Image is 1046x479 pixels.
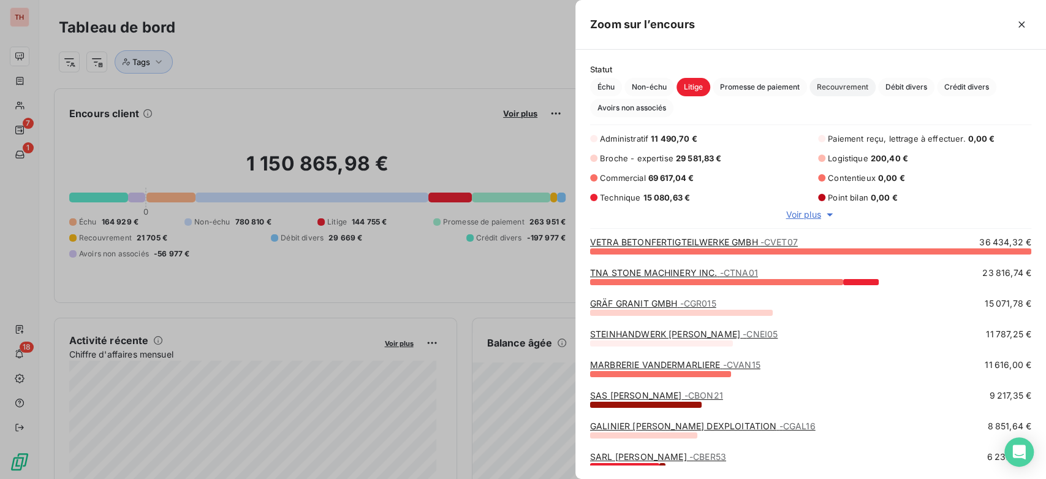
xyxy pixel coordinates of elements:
button: Non-échu [624,78,674,96]
a: SAS [PERSON_NAME] [590,390,723,400]
div: grid [575,236,1046,465]
span: - CTNA01 [720,267,758,278]
span: 200,40 € [871,153,908,163]
span: 0,00 € [878,173,905,183]
button: Débit divers [878,78,934,96]
a: STEINHANDWERK [PERSON_NAME] [590,329,778,339]
span: Logistique [828,153,868,163]
span: 11 616,00 € [985,359,1031,371]
a: SARL [PERSON_NAME] [590,451,726,462]
span: Paiement reçu, lettrage à effectuer. [828,134,965,144]
a: TNA STONE MACHINERY INC. [590,267,758,278]
span: 0,00 € [871,193,898,202]
div: Open Intercom Messenger [1004,437,1034,467]
span: - CVET07 [760,237,798,247]
span: Technique [600,193,640,202]
span: Commercial [600,173,646,183]
a: MARBRERIE VANDERMARLIERE [590,359,760,370]
button: Crédit divers [937,78,996,96]
span: - CNEI05 [743,329,778,339]
span: - CGAL16 [779,421,816,431]
span: 0,00 € [968,134,995,144]
span: Broche - expertise [600,153,673,163]
a: VETRA BETONFERTIGTEILWERKE GMBH [590,237,798,247]
span: - CVAN15 [723,359,760,370]
span: 15 080,63 € [643,193,690,202]
a: GALINIER [PERSON_NAME] DEXPLOITATION [590,421,816,431]
button: Promesse de paiement [713,78,807,96]
span: 6 237,83 € [987,451,1032,463]
span: 23 816,74 € [982,267,1031,279]
span: 15 071,78 € [985,297,1031,310]
span: 29 581,83 € [676,153,722,163]
span: 69 617,04 € [648,173,694,183]
span: Point bilan [828,193,868,202]
button: Échu [590,78,622,96]
span: 9 217,35 € [990,389,1032,402]
span: Contentieux [828,173,876,183]
span: 8 851,64 € [988,420,1032,432]
span: 36 434,32 € [979,236,1031,248]
h5: Zoom sur l’encours [590,16,695,33]
span: 11 787,25 € [986,328,1031,340]
span: Administratif [600,134,648,144]
button: Recouvrement [809,78,876,96]
span: 11 490,70 € [651,134,697,144]
span: - CGR015 [680,298,716,308]
a: GRÄF GRANIT GMBH [590,298,716,308]
span: - CBER53 [689,451,726,462]
button: Avoirs non associés [590,99,673,117]
span: - CBON21 [684,390,723,400]
button: Litige [676,78,710,96]
span: Voir plus [786,209,821,221]
span: Statut [590,64,1031,74]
